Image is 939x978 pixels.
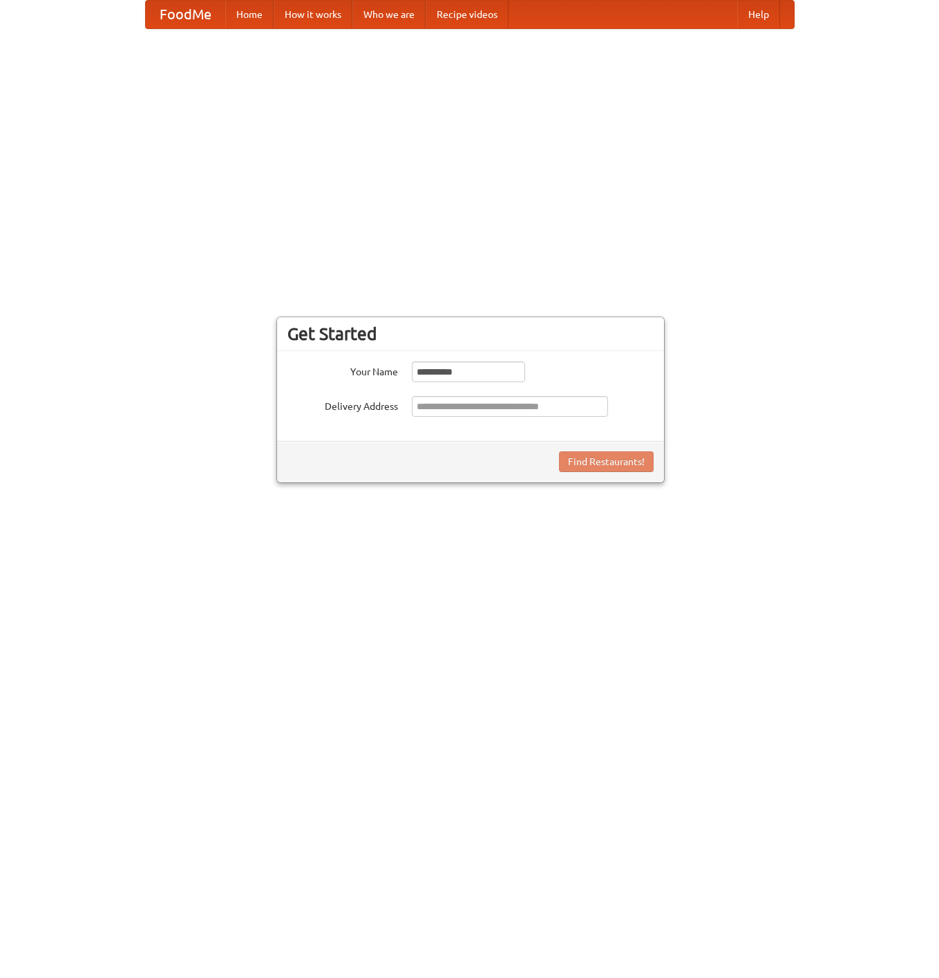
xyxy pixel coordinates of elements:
label: Your Name [287,361,398,379]
a: FoodMe [146,1,225,28]
a: Recipe videos [426,1,509,28]
button: Find Restaurants! [559,451,654,472]
a: Who we are [352,1,426,28]
a: Help [737,1,780,28]
a: Home [225,1,274,28]
label: Delivery Address [287,396,398,413]
a: How it works [274,1,352,28]
h3: Get Started [287,323,654,344]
